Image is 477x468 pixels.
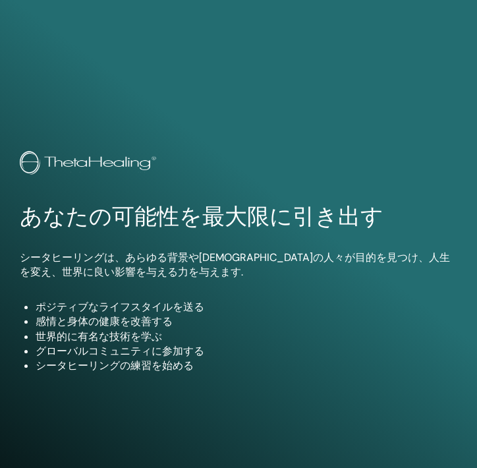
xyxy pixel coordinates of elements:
li: グローバルコミュニティに参加する [36,344,457,359]
li: ポジティブなライフスタイルを送る [36,300,457,314]
li: シータヒーリングの練習を始める [36,359,457,373]
h1: あなたの可能性を最大限に引き出す [20,204,457,231]
li: 感情と身体の健康を改善する [36,314,457,329]
p: シータヒーリングは、あらゆる背景や[DEMOGRAPHIC_DATA]の人々が目的を見つけ、人生を変え、世界に良い影響を与える力を与えます. [20,250,457,280]
li: 世界的に有名な技術を学ぶ [36,330,457,344]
